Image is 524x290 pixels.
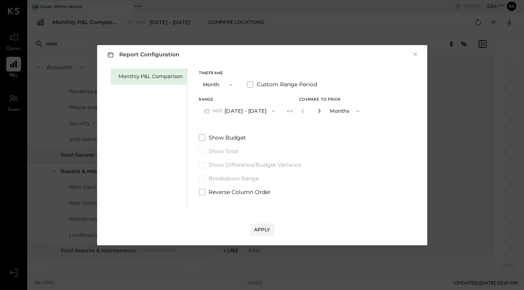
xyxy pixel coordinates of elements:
[213,108,225,114] span: M07
[257,80,317,88] span: Custom Range Period
[326,104,365,118] button: Months
[209,175,259,182] span: Breakdown Range
[250,224,274,236] button: Apply
[209,188,271,196] span: Reverse Column Order
[199,104,281,118] button: M07[DATE] - [DATE]
[209,147,238,155] span: Show Total
[209,134,246,142] span: Show Budget
[199,77,238,92] button: Month
[106,50,179,59] h3: Report Configuration
[118,73,183,80] div: Monthly P&L Comparison
[299,98,341,102] span: Compare to Prior
[199,72,238,75] div: Timeframe
[254,226,270,233] div: Apply
[209,161,301,169] span: Show Difference/Budget Variance
[199,98,281,102] div: Range
[412,51,419,58] button: ×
